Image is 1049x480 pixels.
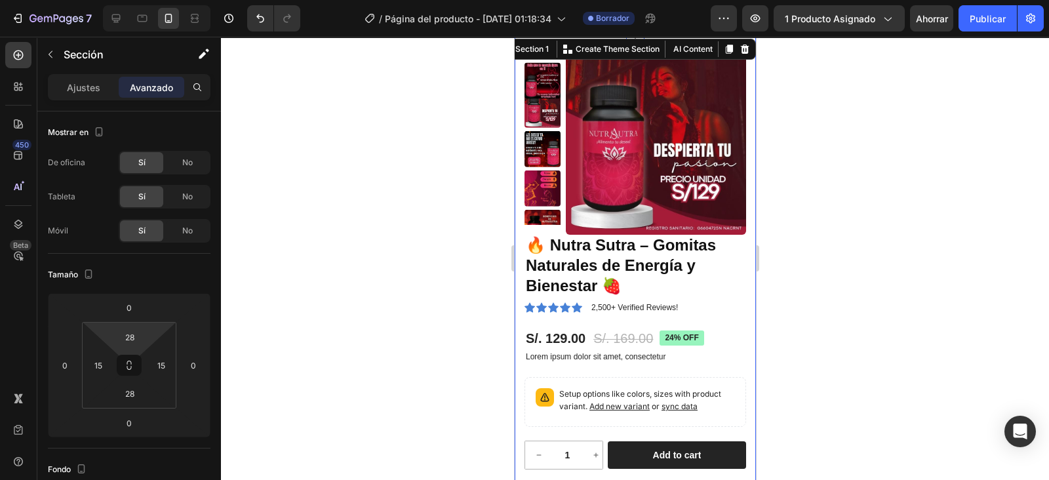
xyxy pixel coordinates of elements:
[48,127,89,137] font: Mostrar en
[15,140,29,150] font: 450
[138,191,146,201] font: Sí
[64,48,104,61] font: Sección
[89,355,108,375] input: 15 píxeles
[61,7,145,18] p: Create Theme Section
[515,37,756,480] iframe: Área de diseño
[138,157,146,167] font: Sí
[64,47,171,62] p: Sección
[13,241,28,250] font: Beta
[182,226,193,235] font: No
[48,191,75,201] font: Tableta
[182,191,193,201] font: No
[48,226,68,235] font: Móvil
[182,157,193,167] font: No
[138,226,146,235] font: Sí
[785,13,875,24] font: 1 producto asignado
[117,327,143,347] input: 28 píxeles
[1004,416,1036,447] div: Abrir Intercom Messenger
[5,5,98,31] button: 7
[379,13,382,24] font: /
[774,5,905,31] button: 1 producto asignado
[151,355,171,375] input: 15 píxeles
[67,82,100,93] font: Ajustes
[130,82,173,93] font: Avanzado
[153,5,201,20] button: AI Content
[959,5,1017,31] button: Publicar
[48,157,85,167] font: De oficina
[184,355,203,375] input: 0
[86,12,92,25] font: 7
[116,298,142,317] input: 0
[116,413,142,433] input: 0
[48,270,78,279] font: Tamaño
[970,13,1006,24] font: Publicar
[117,384,143,403] input: 28 píxeles
[247,5,300,31] div: Deshacer/Rehacer
[48,464,71,474] font: Fondo
[596,13,629,23] font: Borrador
[385,13,551,24] font: Página del producto - [DATE] 01:18:34
[916,13,948,24] font: Ahorrar
[55,355,75,375] input: 0
[910,5,953,31] button: Ahorrar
